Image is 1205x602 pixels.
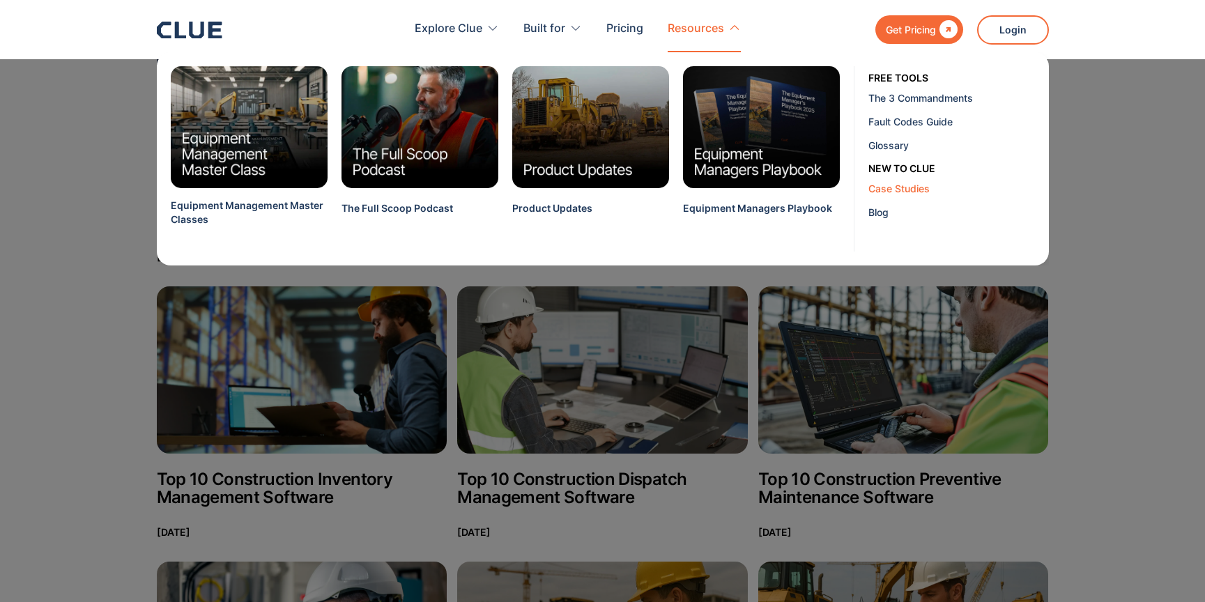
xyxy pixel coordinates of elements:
[886,21,936,38] div: Get Pricing
[341,201,453,215] div: The Full Scoop Podcast
[157,523,190,541] p: [DATE]
[868,138,1038,153] div: Glossary
[457,523,491,541] p: [DATE]
[171,199,328,227] div: Equipment Management Master Classes
[171,199,328,245] a: Equipment Management Master Classes
[668,7,741,51] div: Resources
[523,7,582,51] div: Built for
[171,66,328,188] img: Equipment Management MasterClasses
[457,470,748,507] h2: Top 10 Construction Dispatch Management Software
[341,201,453,233] a: The Full Scoop Podcast
[868,70,928,86] div: free tools
[415,7,499,51] div: Explore Clue
[875,15,963,44] a: Get Pricing
[868,109,1044,133] a: Fault Codes Guide
[157,52,1049,265] nav: Resources
[977,15,1049,45] a: Login
[457,286,748,541] a: Top 10 Construction Dispatch Management SoftwareTop 10 Construction Dispatch Management Software[...
[936,21,958,38] div: 
[868,161,935,176] div: New to clue
[157,286,447,541] a: Top 10 Construction Inventory Management SoftwareTop 10 Construction Inventory Management Softwar...
[868,86,1044,109] a: The 3 Commandments
[457,286,748,454] img: Top 10 Construction Dispatch Management Software
[683,201,832,233] a: Equipment Managers Playbook
[512,201,592,233] a: Product Updates
[868,200,1044,224] a: Blog
[758,286,1049,541] a: Top 10 Construction Preventive Maintenance SoftwareTop 10 Construction Preventive Maintenance Sof...
[606,7,643,51] a: Pricing
[758,286,1049,454] img: Top 10 Construction Preventive Maintenance Software
[668,7,724,51] div: Resources
[868,133,1044,157] a: Glossary
[868,91,1038,105] div: The 3 Commandments
[868,181,1038,196] div: Case Studies
[157,286,447,454] img: Top 10 Construction Inventory Management Software
[758,523,792,541] p: [DATE]
[954,407,1205,602] iframe: Chat Widget
[868,205,1038,219] div: Blog
[683,66,840,188] img: Equipment Managers Playbook
[523,7,565,51] div: Built for
[868,176,1044,200] a: Case Studies
[758,470,1049,507] h2: Top 10 Construction Preventive Maintenance Software
[341,66,498,188] img: Clue Full Scoop Podcast
[512,66,669,188] img: Clue Product Updates
[683,201,832,215] div: Equipment Managers Playbook
[415,7,482,51] div: Explore Clue
[868,114,1038,129] div: Fault Codes Guide
[512,201,592,215] div: Product Updates
[157,470,447,507] h2: Top 10 Construction Inventory Management Software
